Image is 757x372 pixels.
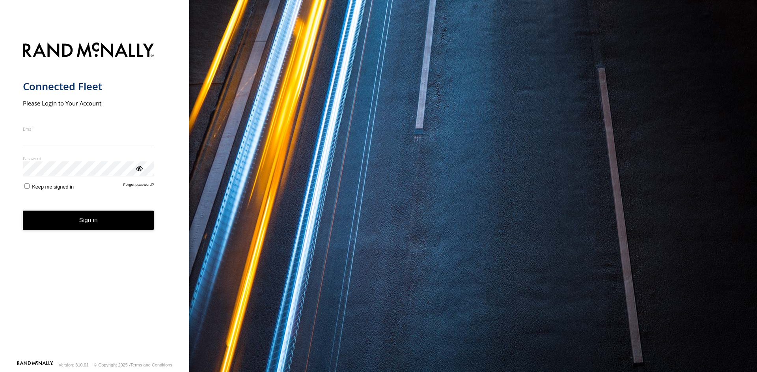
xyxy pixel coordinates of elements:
div: Version: 310.01 [59,363,89,367]
a: Visit our Website [17,361,53,369]
label: Password [23,155,154,161]
button: Sign in [23,211,154,230]
input: Keep me signed in [24,183,30,189]
div: ViewPassword [135,164,143,172]
h1: Connected Fleet [23,80,154,93]
h2: Please Login to Your Account [23,99,154,107]
label: Email [23,126,154,132]
a: Forgot password? [123,182,154,190]
form: main [23,38,167,360]
img: Rand McNally [23,41,154,61]
div: © Copyright 2025 - [94,363,172,367]
span: Keep me signed in [32,184,74,190]
a: Terms and Conditions [131,363,172,367]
